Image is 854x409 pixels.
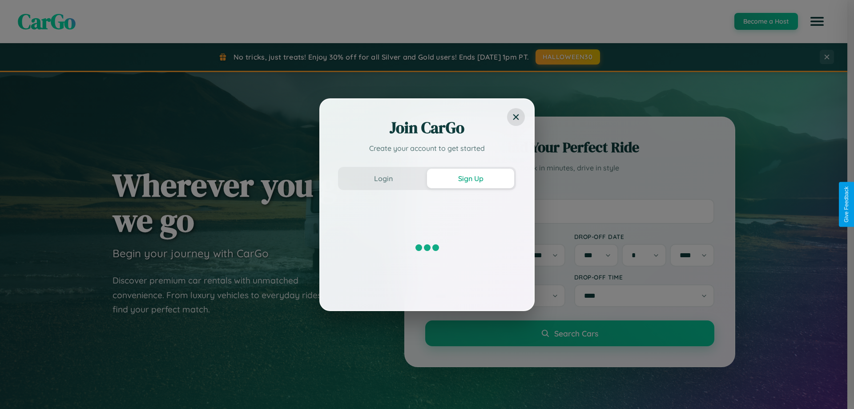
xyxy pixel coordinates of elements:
button: Login [340,169,427,188]
h2: Join CarGo [338,117,516,138]
p: Create your account to get started [338,143,516,154]
iframe: Intercom live chat [9,379,30,400]
div: Give Feedback [843,186,850,223]
button: Sign Up [427,169,514,188]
